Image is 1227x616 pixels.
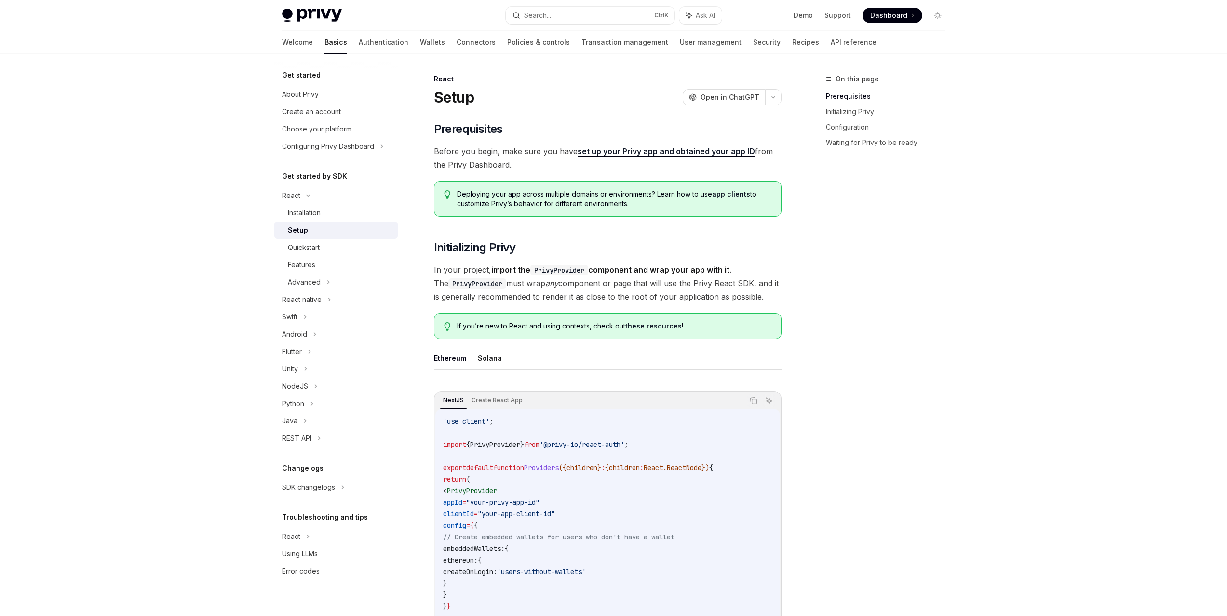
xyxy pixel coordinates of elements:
[282,190,300,201] div: React
[282,462,324,474] h5: Changelogs
[443,486,447,495] span: <
[359,31,408,54] a: Authentication
[443,556,478,564] span: ethereum:
[434,263,782,303] span: In your project, . The must wrap component or page that will use the Privy React SDK, and it is g...
[609,463,640,472] span: children
[282,294,322,305] div: React native
[282,433,311,444] div: REST API
[434,74,782,84] div: React
[282,123,351,135] div: Choose your platform
[683,89,765,105] button: Open in ChatGPT
[644,463,663,472] span: React
[701,463,709,472] span: })
[524,10,551,21] div: Search...
[434,144,782,171] span: Before you begin, make sure you have from the Privy Dashboard.
[274,86,398,103] a: About Privy
[680,31,742,54] a: User management
[457,31,496,54] a: Connectors
[443,567,497,576] span: createOnLogin:
[282,9,342,22] img: light logo
[457,321,771,331] span: If you’re new to React and using contexts, check out !
[524,463,559,472] span: Providers
[520,440,524,449] span: }
[663,463,667,472] span: .
[282,482,335,493] div: SDK changelogs
[288,242,320,253] div: Quickstart
[605,463,609,472] span: {
[282,380,308,392] div: NodeJS
[712,190,750,198] a: app clients
[282,31,313,54] a: Welcome
[747,394,760,407] button: Copy the contents from the code block
[462,498,466,507] span: =
[288,259,315,271] div: Features
[466,521,470,530] span: =
[274,222,398,239] a: Setup
[282,328,307,340] div: Android
[506,7,674,24] button: Search...CtrlK
[566,463,597,472] span: children
[870,11,907,20] span: Dashboard
[545,278,558,288] em: any
[491,265,729,275] strong: import the component and wrap your app with it
[443,475,466,484] span: return
[763,394,775,407] button: Ask AI
[457,189,771,209] span: Deploying your app across multiple domains or environments? Learn how to use to customize Privy’s...
[282,415,297,427] div: Java
[443,440,466,449] span: import
[539,440,624,449] span: '@privy-io/react-auth'
[493,463,524,472] span: function
[443,602,447,611] span: }
[625,322,645,330] a: these
[443,521,466,530] span: config
[601,463,605,472] span: :
[448,278,506,289] code: PrivyProvider
[443,590,447,599] span: }
[274,120,398,138] a: Choose your platform
[478,510,555,518] span: "your-app-client-id"
[709,463,713,472] span: {
[282,548,318,560] div: Using LLMs
[288,207,321,219] div: Installation
[559,463,566,472] span: ({
[753,31,781,54] a: Security
[831,31,876,54] a: API reference
[701,92,759,102] span: Open in ChatGPT
[497,567,586,576] span: 'users-without-wallets'
[274,545,398,563] a: Using LLMs
[420,31,445,54] a: Wallets
[443,510,474,518] span: clientId
[282,565,320,577] div: Error codes
[530,265,588,275] code: PrivyProvider
[274,256,398,274] a: Features
[826,135,953,150] a: Waiting for Privy to be ready
[443,533,674,541] span: // Create embedded wallets for users who don't have a wallet
[443,579,447,588] span: }
[792,31,819,54] a: Recipes
[466,475,470,484] span: (
[696,11,715,20] span: Ask AI
[794,11,813,20] a: Demo
[447,602,451,611] span: }
[434,347,466,369] button: Ethereum
[282,363,298,375] div: Unity
[274,204,398,222] a: Installation
[443,544,505,553] span: embeddedWallets:
[274,239,398,256] a: Quickstart
[274,563,398,580] a: Error codes
[282,511,368,523] h5: Troubleshooting and tips
[930,8,945,23] button: Toggle dark mode
[288,276,321,288] div: Advanced
[434,121,503,137] span: Prerequisites
[489,417,493,426] span: ;
[826,104,953,119] a: Initializing Privy
[447,486,497,495] span: PrivyProvider
[469,394,526,406] div: Create React App
[470,440,520,449] span: PrivyProvider
[863,8,922,23] a: Dashboard
[466,440,470,449] span: {
[434,240,516,255] span: Initializing Privy
[826,119,953,135] a: Configuration
[282,531,300,542] div: React
[474,510,478,518] span: =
